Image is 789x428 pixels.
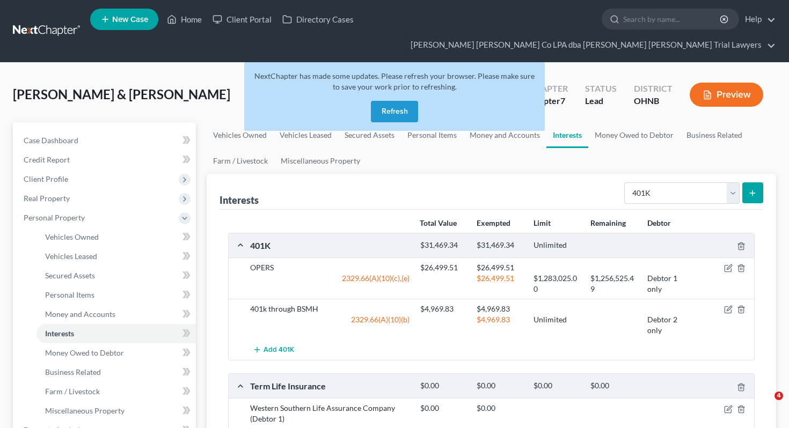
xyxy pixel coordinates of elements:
[112,16,148,24] span: New Case
[207,122,273,148] a: Vehicles Owned
[162,10,207,29] a: Home
[585,381,642,391] div: $0.00
[45,348,124,357] span: Money Owed to Debtor
[405,35,776,55] a: [PERSON_NAME] [PERSON_NAME] Co LPA dba [PERSON_NAME] [PERSON_NAME] Trial Lawyers
[24,136,78,145] span: Case Dashboard
[45,271,95,280] span: Secured Assets
[36,227,196,247] a: Vehicles Owned
[415,240,472,250] div: $31,469.34
[277,10,359,29] a: Directory Cases
[245,380,415,392] div: Term Life Insurance
[546,122,588,148] a: Interests
[471,273,528,294] div: $26,499.51
[36,247,196,266] a: Vehicles Leased
[585,273,642,294] div: $1,256,525.49
[647,218,671,227] strong: Debtor
[15,150,196,169] a: Credit Report
[45,367,101,377] span: Business Related
[36,266,196,285] a: Secured Assets
[534,218,551,227] strong: Limit
[528,314,585,336] div: Unlimited
[24,174,68,183] span: Client Profile
[642,273,699,294] div: Debtor 1 only
[15,131,196,150] a: Case Dashboard
[45,252,97,261] span: Vehicles Leased
[45,290,94,299] span: Personal Items
[45,387,100,396] span: Farm / Livestock
[415,262,472,273] div: $26,499.51
[415,304,472,314] div: $4,969.83
[471,262,528,273] div: $26,499.51
[471,314,528,336] div: $4,969.83
[477,218,510,227] strong: Exempted
[528,381,585,391] div: $0.00
[371,101,418,122] button: Refresh
[528,240,585,250] div: Unlimited
[642,314,699,336] div: Debtor 2 only
[420,218,457,227] strong: Total Value
[24,194,70,203] span: Real Property
[471,240,528,250] div: $31,469.34
[207,10,277,29] a: Client Portal
[274,148,367,174] a: Miscellaneous Property
[471,304,528,314] div: $4,969.83
[775,392,783,400] span: 4
[245,304,415,314] div: 401k through BSMH
[245,262,415,273] div: OPERS
[36,343,196,363] a: Money Owed to Debtor
[634,95,673,107] div: OHNB
[680,122,749,148] a: Business Related
[24,213,85,222] span: Personal Property
[264,346,294,355] span: Add 401K
[415,381,472,391] div: $0.00
[528,273,585,294] div: $1,283,025.00
[36,305,196,324] a: Money and Accounts
[590,218,626,227] strong: Remaining
[634,83,673,95] div: District
[254,71,535,91] span: NextChapter has made some updates. Please refresh your browser. Please make sure to save your wor...
[36,324,196,343] a: Interests
[471,403,528,414] div: $0.00
[220,194,259,206] div: Interests
[245,314,415,336] div: 2329.66(A)(10)(b)
[529,83,568,95] div: Chapter
[529,95,568,107] div: Chapter
[13,86,230,102] span: [PERSON_NAME] & [PERSON_NAME]
[36,363,196,382] a: Business Related
[207,148,274,174] a: Farm / Livestock
[585,95,617,107] div: Lead
[245,403,415,424] div: Western Southern Life Assurance Company (Debtor 1)
[623,9,721,29] input: Search by name...
[245,273,415,294] div: 2329.66(A)(10)(c),(e)
[753,392,778,417] iframe: Intercom live chat
[36,401,196,420] a: Miscellaneous Property
[250,340,297,360] button: Add 401K
[45,406,125,415] span: Miscellaneous Property
[245,240,415,251] div: 401K
[415,403,472,414] div: $0.00
[588,122,680,148] a: Money Owed to Debtor
[471,381,528,391] div: $0.00
[690,83,763,107] button: Preview
[740,10,776,29] a: Help
[45,232,99,241] span: Vehicles Owned
[45,309,115,319] span: Money and Accounts
[585,83,617,95] div: Status
[24,155,70,164] span: Credit Report
[36,382,196,401] a: Farm / Livestock
[36,285,196,305] a: Personal Items
[560,95,565,106] span: 7
[45,329,74,338] span: Interests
